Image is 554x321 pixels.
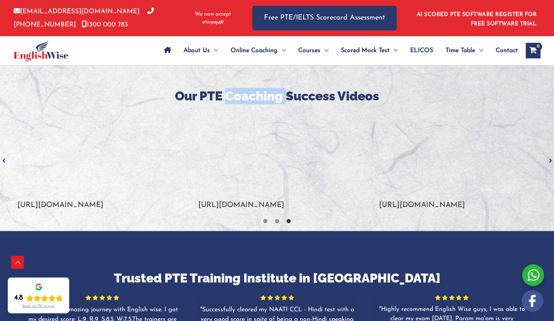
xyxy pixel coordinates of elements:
aside: Header Widget 1 [412,5,540,31]
span: We now accept [195,11,231,18]
a: 1300 000 783 [82,21,128,28]
span: About Us [184,37,210,64]
button: Next [546,157,554,165]
span: Menu Toggle [475,37,483,64]
div: [URL][DOMAIN_NAME] [379,110,537,212]
h3: Our PTE Coaching Success Videos [6,88,548,104]
span: Time Table [446,37,475,64]
div: Read our 718 reviews [22,304,55,309]
a: Scored Mock TestMenu Toggle [335,37,404,64]
nav: Site Navigation: Main Menu [158,37,518,64]
a: [EMAIL_ADDRESS][DOMAIN_NAME] [14,8,140,15]
div: Rating: 4.8 out of 5 [14,293,63,303]
a: [PHONE_NUMBER] [14,8,154,28]
img: cropped-ew-logo [14,40,68,61]
a: ELICOS [404,37,439,64]
a: Free PTE/IELTS Scorecard Assessment [252,6,397,30]
a: Time TableMenu Toggle [439,37,489,64]
span: Online Coaching [231,37,278,64]
span: ELICOS [410,37,433,64]
span: Scored Mock Test [341,37,390,64]
div: [URL][DOMAIN_NAME] [17,110,175,212]
span: Menu Toggle [390,37,398,64]
a: About UsMenu Toggle [177,37,224,64]
span: Menu Toggle [210,37,218,64]
a: View Shopping Cart, empty [526,43,540,58]
div: [URL][DOMAIN_NAME] [198,110,356,212]
img: white-facebook.png [521,290,543,312]
a: CoursesMenu Toggle [292,37,335,64]
a: Contact [489,37,518,64]
span: Menu Toggle [278,37,286,64]
div: 4.8 [14,293,23,303]
span: Contact [496,37,518,64]
a: AI SCORED PTE SOFTWARE REGISTER FOR FREE SOFTWARE TRIAL [417,12,537,27]
span: Courses [298,37,320,64]
a: Online CoachingMenu Toggle [224,37,292,64]
span: Menu Toggle [320,37,329,64]
img: Afterpay-Logo [202,20,224,25]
